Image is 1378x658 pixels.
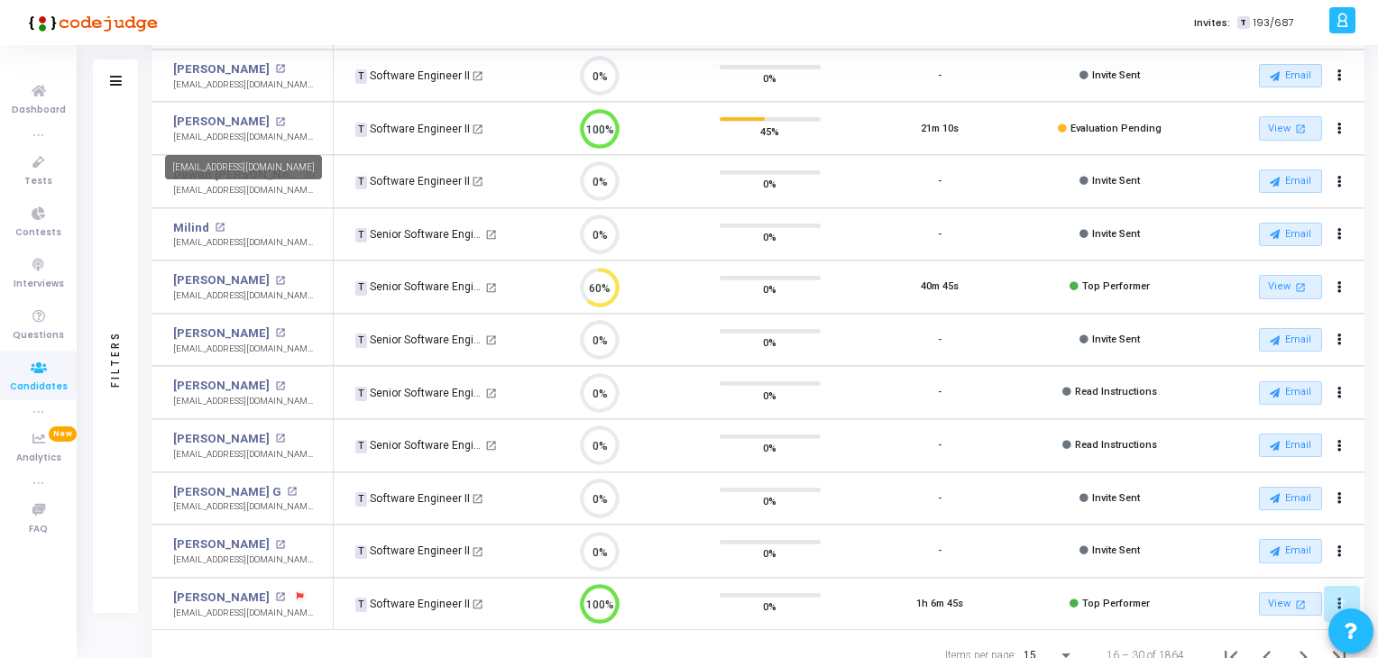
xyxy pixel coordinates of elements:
[1327,116,1352,142] button: Actions
[1092,69,1140,81] span: Invite Sent
[355,543,470,559] div: Software Engineer II
[173,271,270,289] a: [PERSON_NAME]
[275,381,285,391] mat-icon: open_in_new
[275,117,285,127] mat-icon: open_in_new
[173,483,281,501] a: [PERSON_NAME] G
[275,434,285,443] mat-icon: open_in_new
[12,103,66,118] span: Dashboard
[355,437,483,453] div: Senior Software Engineer
[1259,487,1322,510] button: Email
[215,223,225,233] mat-icon: open_in_new
[1327,169,1352,195] button: Actions
[355,228,367,242] span: T
[1259,275,1322,299] a: View
[938,438,942,453] div: -
[472,123,483,135] mat-icon: open_in_new
[173,343,315,356] div: [EMAIL_ADDRESS][DOMAIN_NAME]
[173,113,270,131] a: [PERSON_NAME]
[760,122,779,140] span: 45%
[173,430,270,448] a: [PERSON_NAME]
[763,69,776,87] span: 0%
[1292,279,1308,295] mat-icon: open_in_new
[921,279,959,295] div: 40m 45s
[938,69,942,84] div: -
[355,123,367,137] span: T
[355,545,367,560] span: T
[1237,16,1249,30] span: T
[173,60,270,78] a: [PERSON_NAME]
[355,334,367,348] span: T
[1327,380,1352,406] button: Actions
[107,259,124,457] div: Filters
[1254,15,1294,31] span: 193/687
[173,219,209,237] a: Milind
[921,122,959,137] div: 21m 10s
[763,492,776,510] span: 0%
[173,589,270,607] a: [PERSON_NAME]
[173,448,315,462] div: [EMAIL_ADDRESS][DOMAIN_NAME]
[1327,327,1352,352] button: Actions
[1092,228,1140,240] span: Invite Sent
[355,490,470,507] div: Software Engineer II
[763,386,776,404] span: 0%
[1259,381,1322,405] button: Email
[1092,175,1140,187] span: Invite Sent
[938,544,942,559] div: -
[1075,386,1157,398] span: Read Instructions
[173,377,270,395] a: [PERSON_NAME]
[1092,492,1140,504] span: Invite Sent
[1259,169,1322,193] button: Email
[763,334,776,352] span: 0%
[275,328,285,338] mat-icon: open_in_new
[173,131,315,144] div: [EMAIL_ADDRESS][DOMAIN_NAME]
[355,492,367,507] span: T
[29,522,48,537] span: FAQ
[287,487,297,497] mat-icon: open_in_new
[355,176,367,190] span: T
[1259,64,1322,87] button: Email
[938,491,942,507] div: -
[763,439,776,457] span: 0%
[1259,223,1322,246] button: Email
[173,535,270,553] a: [PERSON_NAME]
[763,280,776,298] span: 0%
[13,328,64,343] span: Questions
[938,333,942,348] div: -
[1259,539,1322,562] button: Email
[1327,486,1352,511] button: Actions
[355,596,470,612] div: Software Engineer II
[16,451,61,466] span: Analytics
[1292,597,1308,612] mat-icon: open_in_new
[173,553,315,567] div: [EMAIL_ADDRESS][DOMAIN_NAME]
[763,228,776,246] span: 0%
[485,334,497,346] mat-icon: open_in_new
[1194,15,1230,31] label: Invites:
[173,500,315,514] div: [EMAIL_ADDRESS][DOMAIN_NAME]
[763,598,776,616] span: 0%
[763,175,776,193] span: 0%
[1259,434,1322,457] button: Email
[173,289,315,303] div: [EMAIL_ADDRESS][DOMAIN_NAME]
[49,426,77,442] span: New
[275,64,285,74] mat-icon: open_in_new
[1259,328,1322,352] button: Email
[355,281,367,296] span: T
[355,598,367,612] span: T
[916,597,963,612] div: 1h 6m 45s
[472,70,483,82] mat-icon: open_in_new
[355,385,483,401] div: Senior Software Engineer
[173,607,315,620] div: [EMAIL_ADDRESS][DOMAIN_NAME]
[355,121,470,137] div: Software Engineer II
[10,379,68,395] span: Candidates
[485,282,497,294] mat-icon: open_in_new
[275,276,285,286] mat-icon: open_in_new
[472,546,483,558] mat-icon: open_in_new
[23,5,158,41] img: logo
[1075,439,1157,451] span: Read Instructions
[472,493,483,505] mat-icon: open_in_new
[355,69,367,84] span: T
[1292,121,1308,136] mat-icon: open_in_new
[355,440,367,454] span: T
[1082,598,1150,609] span: Top Performer
[1327,275,1352,300] button: Actions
